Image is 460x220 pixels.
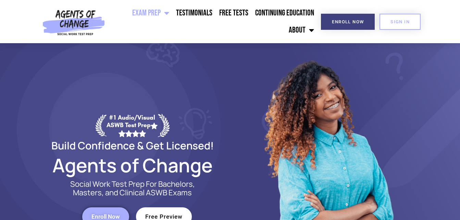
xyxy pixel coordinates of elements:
a: About [285,22,318,39]
span: Free Preview [145,214,183,220]
nav: Menu [108,4,318,39]
a: Exam Prep [129,4,173,22]
a: Testimonials [173,4,216,22]
div: #1 Audio/Visual ASWB Test Prep [107,114,158,137]
a: SIGN IN [380,14,421,30]
a: Free Tests [216,4,252,22]
h2: Build Confidence & Get Licensed! [35,140,230,150]
a: Enroll Now [321,14,375,30]
span: Enroll Now [332,20,364,24]
span: Enroll Now [91,214,120,220]
a: Continuing Education [252,4,318,22]
h2: Agents of Change [35,157,230,173]
span: SIGN IN [390,20,410,24]
p: Social Work Test Prep For Bachelors, Masters, and Clinical ASWB Exams [62,180,203,197]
